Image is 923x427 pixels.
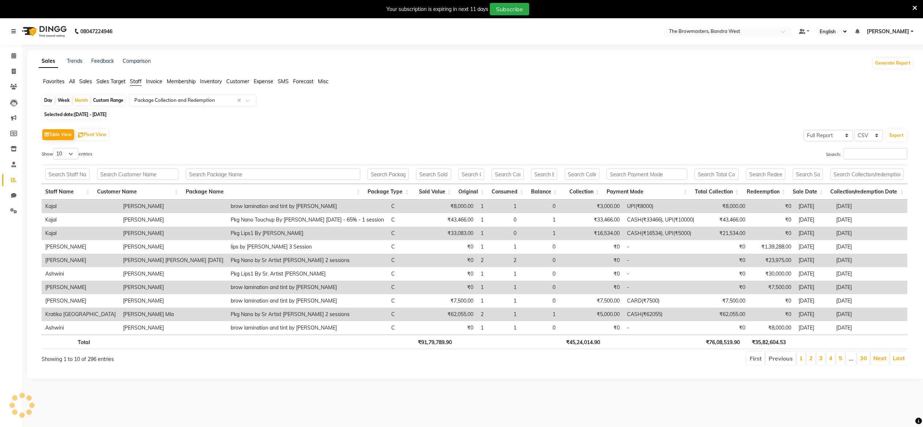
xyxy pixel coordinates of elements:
[416,169,451,180] input: Search Sold Value
[227,281,388,294] td: brow lamination and tint by [PERSON_NAME]
[119,294,227,308] td: [PERSON_NAME]
[549,267,582,281] td: 0
[795,281,832,294] td: [DATE]
[510,213,549,227] td: 0
[227,308,388,321] td: Pkg Nano by Sr Artist [PERSON_NAME] 2 sessions
[477,254,510,267] td: 2
[477,213,510,227] td: 1
[623,308,698,321] td: CASH(₹62055)
[42,213,119,227] td: Kajal
[42,308,119,321] td: Kratika [GEOGRAPHIC_DATA]
[749,308,795,321] td: ₹0
[477,281,510,294] td: 1
[832,308,912,321] td: [DATE]
[119,321,227,335] td: [PERSON_NAME]
[388,227,436,240] td: C
[603,184,691,200] th: Payment Mode: activate to sort column ascending
[549,200,582,213] td: 0
[582,321,623,335] td: ₹0
[237,97,243,104] span: Clear all
[458,169,484,180] input: Search Original
[388,294,436,308] td: C
[477,227,510,240] td: 1
[789,184,827,200] th: Sale Date: activate to sort column ascending
[795,321,832,335] td: [DATE]
[582,254,623,267] td: ₹0
[582,200,623,213] td: ₹3,000.00
[582,308,623,321] td: ₹5,000.00
[531,169,557,180] input: Search Balance
[388,321,436,335] td: C
[119,267,227,281] td: [PERSON_NAME]
[698,294,749,308] td: ₹7,500.00
[388,240,436,254] td: C
[510,294,549,308] td: 1
[549,308,582,321] td: 1
[477,200,510,213] td: 1
[56,95,72,105] div: Week
[795,240,832,254] td: [DATE]
[488,184,527,200] th: Consumed: activate to sort column ascending
[227,213,388,227] td: Pkg Nano Touchup By [PERSON_NAME] [DATE] - 65% - 1 session
[623,281,698,294] td: -
[510,254,549,267] td: 2
[477,240,510,254] td: 1
[227,294,388,308] td: brow lamination and tint by [PERSON_NAME]
[623,227,698,240] td: CASH(₹16534), UPI(₹5000)
[80,21,112,42] b: 08047224946
[364,184,412,200] th: Package Type: activate to sort column ascending
[200,78,222,85] span: Inventory
[867,28,909,35] span: [PERSON_NAME]
[76,129,108,140] button: Pivot View
[582,213,623,227] td: ₹33,466.00
[510,281,549,294] td: 1
[832,227,912,240] td: [DATE]
[749,240,795,254] td: ₹1,39,288.00
[45,169,90,180] input: Search Staff Name
[388,200,436,213] td: C
[42,351,396,363] div: Showing 1 to 10 of 296 entries
[119,308,227,321] td: [PERSON_NAME] Mla
[832,213,912,227] td: [DATE]
[73,95,90,105] div: Month
[53,148,78,159] select: Showentries
[843,148,907,159] input: Search:
[549,254,582,267] td: 0
[78,132,84,138] img: pivot.png
[793,169,823,180] input: Search Sale Date
[42,95,54,105] div: Day
[510,200,549,213] td: 1
[67,58,82,64] a: Trends
[749,254,795,267] td: ₹23,975.00
[749,227,795,240] td: ₹0
[809,354,813,362] a: 2
[749,213,795,227] td: ₹0
[698,227,749,240] td: ₹21,534.00
[827,184,907,200] th: Collection/redemption Date: activate to sort column ascending
[832,254,912,267] td: [DATE]
[368,169,409,180] input: Search Package Type
[492,169,524,180] input: Search Consumed
[832,200,912,213] td: [DATE]
[227,267,388,281] td: Pkg Lips1 By Sr. Artist [PERSON_NAME]
[413,335,455,349] th: ₹91,79,789.90
[293,78,314,85] span: Forecast
[43,78,65,85] span: Favorites
[826,148,907,159] label: Search:
[123,58,151,64] a: Comparison
[436,294,477,308] td: ₹7,500.00
[582,294,623,308] td: ₹7,500.00
[42,227,119,240] td: Kajal
[698,240,749,254] td: ₹0
[510,267,549,281] td: 1
[436,254,477,267] td: ₹0
[96,78,126,85] span: Sales Target
[42,281,119,294] td: [PERSON_NAME]
[623,267,698,281] td: -
[42,148,92,159] label: Show entries
[69,78,75,85] span: All
[227,200,388,213] td: brow lamination and tint by [PERSON_NAME]
[182,184,364,200] th: Package Name: activate to sort column ascending
[623,254,698,267] td: -
[130,78,142,85] span: Staff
